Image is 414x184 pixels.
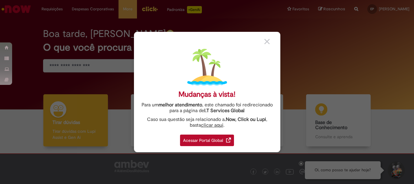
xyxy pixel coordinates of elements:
[180,135,234,146] div: Acessar Portal Global
[226,138,231,142] img: redirect_link.png
[179,90,235,99] div: Mudanças à vista!
[139,102,276,114] div: Para um , este chamado foi redirecionado para a página de
[180,131,234,146] a: Acessar Portal Global
[139,117,276,128] div: Caso sua questão seja relacionado a , basta .
[264,39,270,44] img: close_button_grey.png
[201,119,223,128] a: clicar aqui
[159,102,202,108] strong: melhor atendimento
[204,104,245,114] a: I.T Services Global
[225,116,266,122] strong: .Now, Click ou Lupi
[187,47,227,87] img: island.png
